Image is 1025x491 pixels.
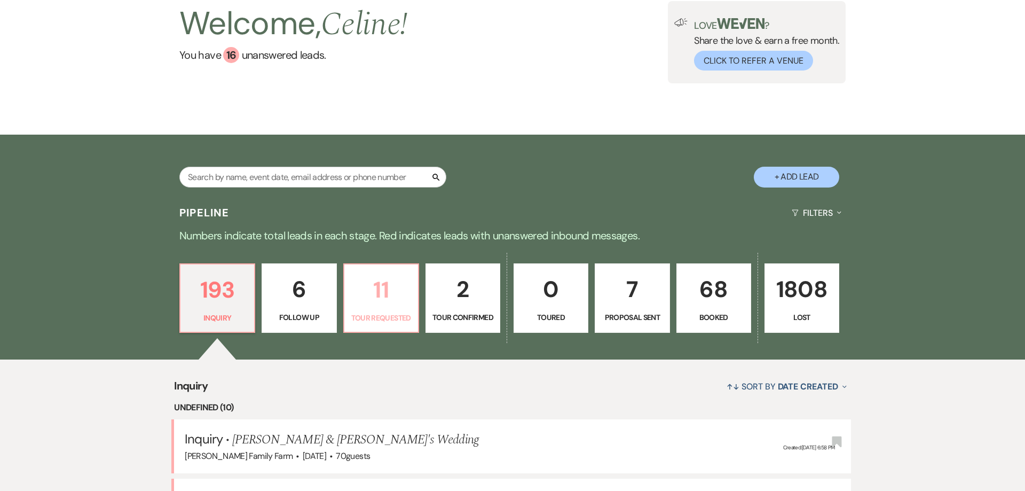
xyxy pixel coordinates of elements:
span: [PERSON_NAME] & [PERSON_NAME]'s Wedding [232,430,479,449]
p: 7 [602,271,663,307]
p: 6 [269,271,329,307]
p: 0 [521,271,581,307]
p: Lost [771,311,832,323]
a: 0Toured [514,263,588,333]
p: 2 [432,271,493,307]
button: Filters [787,199,846,227]
h3: Pipeline [179,205,230,220]
p: 68 [683,271,744,307]
p: Tour Confirmed [432,311,493,323]
a: 68Booked [676,263,751,333]
span: Inquiry [185,431,222,447]
img: weven-logo-green.svg [717,18,764,29]
a: You have 16 unanswered leads. [179,47,407,63]
p: Follow Up [269,311,329,323]
span: Inquiry [174,378,208,401]
p: Booked [683,311,744,323]
a: 193Inquiry [179,263,255,333]
p: Inquiry [187,312,248,324]
p: Toured [521,311,581,323]
li: undefined (10) [174,401,850,415]
a: 11Tour Requested [343,263,419,333]
p: 193 [187,272,248,308]
span: Date Created [778,381,838,392]
img: loud-speaker-illustration.svg [674,18,688,27]
a: 7Proposal Sent [595,263,669,333]
p: Proposal Sent [602,311,663,323]
span: [DATE] [303,450,326,462]
p: Love ? [694,18,839,30]
button: Click to Refer a Venue [694,51,813,71]
button: + Add Lead [754,167,839,188]
a: 2Tour Confirmed [425,263,500,333]
h2: Welcome, [179,1,407,47]
p: 11 [351,272,412,308]
div: 16 [223,47,239,63]
span: Created: [DATE] 6:58 PM [783,444,835,451]
p: 1808 [771,271,832,307]
div: Share the love & earn a free month. [688,18,839,71]
span: [PERSON_NAME] Family Farm [185,450,293,462]
input: Search by name, event date, email address or phone number [179,167,446,188]
span: ↑↓ [727,381,739,392]
span: 70 guests [336,450,370,462]
a: 1808Lost [764,263,839,333]
button: Sort By Date Created [722,372,850,401]
p: Tour Requested [351,312,412,324]
p: Numbers indicate total leads in each stage. Red indicates leads with unanswered inbound messages. [128,227,897,244]
a: 6Follow Up [262,263,336,333]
